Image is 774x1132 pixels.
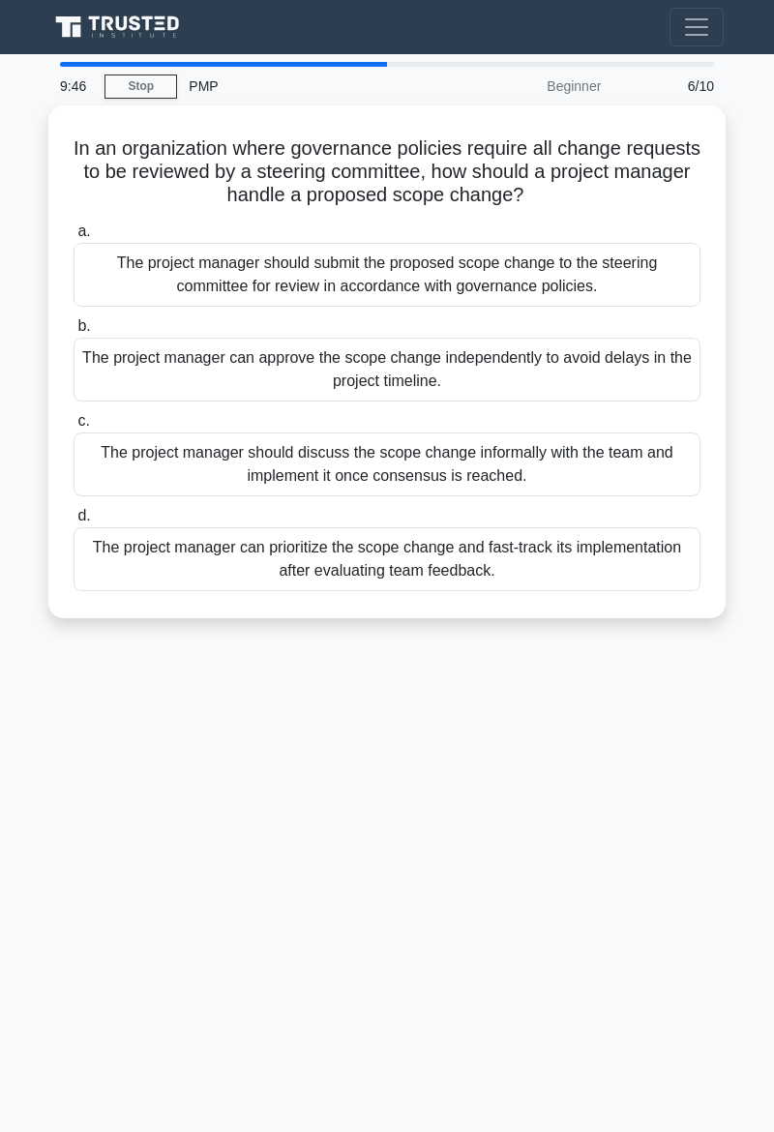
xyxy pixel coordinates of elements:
[670,8,724,46] button: Toggle navigation
[177,67,443,105] div: PMP
[77,223,90,239] span: a.
[77,412,89,429] span: c.
[77,317,90,334] span: b.
[612,67,726,105] div: 6/10
[443,67,612,105] div: Beginner
[48,67,104,105] div: 9:46
[77,507,90,523] span: d.
[72,136,702,208] h5: In an organization where governance policies require all change requests to be reviewed by a stee...
[74,338,700,402] div: The project manager can approve the scope change independently to avoid delays in the project tim...
[104,74,177,99] a: Stop
[74,527,700,591] div: The project manager can prioritize the scope change and fast-track its implementation after evalu...
[74,243,700,307] div: The project manager should submit the proposed scope change to the steering committee for review ...
[74,432,700,496] div: The project manager should discuss the scope change informally with the team and implement it onc...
